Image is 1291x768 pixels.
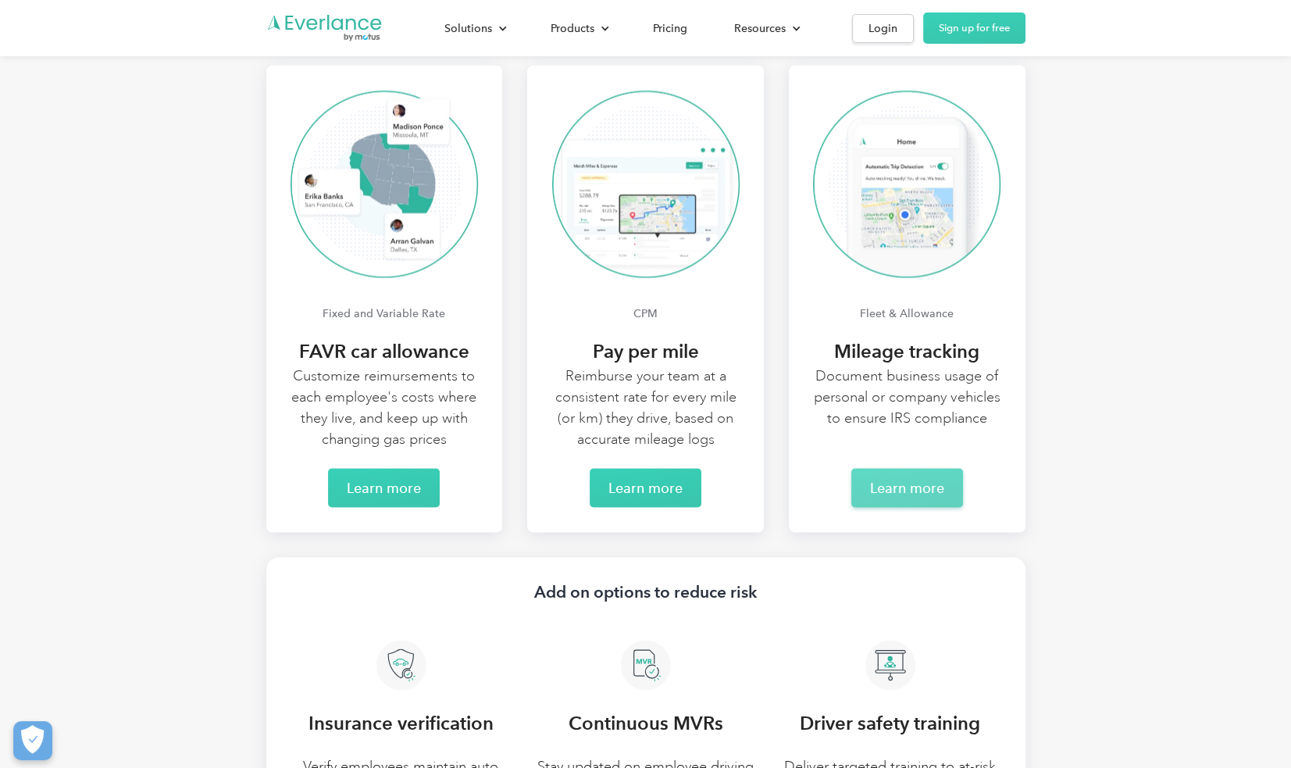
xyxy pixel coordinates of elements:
h2: Add on options to reduce risk [534,580,757,602]
div: Pricing [653,19,687,38]
div: Products [551,19,594,38]
p: Mileage tracking [810,337,1004,365]
div: Products [535,15,622,42]
p: Fleet & Allowance [810,302,1004,324]
div: Solutions [444,19,492,38]
div: Solutions [429,15,519,42]
p: CPM [548,302,743,324]
a: Pricing [637,15,703,42]
p: Document business usage of personal or company vehicles to ensure IRS compliance [810,365,1004,428]
a: Learn more [851,468,963,507]
div: Login [868,19,897,38]
p: Fixed and Variable Rate [287,302,482,324]
h3: Insurance verification [308,709,494,737]
a: Learn more [590,468,701,507]
p: Reimburse your team at a consistent rate for every mile (or km) they drive, based on accurate mil... [548,365,743,449]
a: Login [852,14,914,43]
p: Customize reimursements to each employee's costs where they live, and keep up with changing gas p... [287,365,482,449]
input: Submit [115,93,193,126]
button: Cookies Settings [13,721,52,760]
a: Go to homepage [266,13,383,43]
div: Resources [719,15,813,42]
h3: Continuous MVRs [568,709,722,737]
div: Resources [734,19,786,38]
p: Pay per mile [548,337,743,365]
p: FAVR car allowance [287,337,482,365]
a: Learn more [328,468,440,507]
a: Sign up for free [923,13,1025,44]
h3: Driver safety training [800,709,980,737]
